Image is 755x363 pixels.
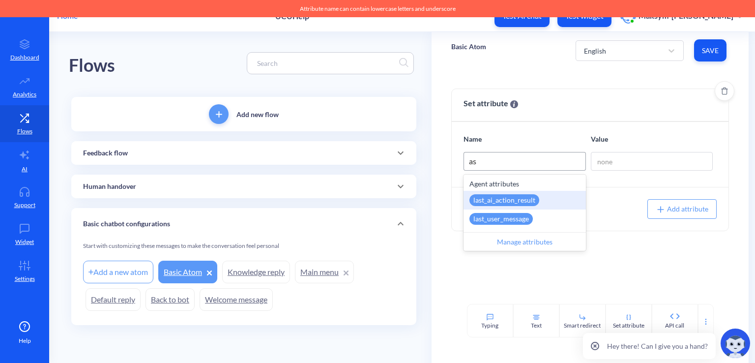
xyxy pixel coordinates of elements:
[71,208,416,240] div: Basic chatbot configurations
[469,213,533,225] div: last_user_message
[591,134,713,144] p: Value
[464,97,518,109] span: Set attribute
[83,181,136,192] p: Human handover
[83,261,153,283] div: Add a new atom
[591,152,713,171] input: none
[464,134,586,144] p: Name
[481,321,498,330] div: Typing
[145,288,195,311] a: Back to bot
[300,5,456,12] span: Attribute name can contain lowercase letters and underscore
[607,341,708,351] p: Hey there! Can I give you a hand?
[158,261,217,283] a: Basic Atom
[531,321,542,330] div: Text
[469,194,539,206] div: last_ai_action_result
[702,46,719,56] span: Save
[464,179,586,189] div: Agent attributes
[665,321,684,330] div: API call
[14,201,35,210] p: Support
[22,165,28,174] p: AI
[564,321,601,330] div: Smart redirect
[83,219,170,229] p: Basic chatbot configurations
[15,274,35,283] p: Settings
[295,261,354,283] a: Main menu
[15,238,34,246] p: Widget
[71,175,416,198] div: Human handover
[451,42,486,52] p: Basic Atom
[10,53,39,62] p: Dashboard
[13,90,36,99] p: Analytics
[656,205,708,213] span: Add attribute
[584,45,606,56] div: English
[69,52,115,80] div: Flows
[209,104,229,124] button: add
[694,39,726,61] button: Save
[83,242,405,258] div: Start with customizing these messages to make the conversation feel personal
[86,288,141,311] a: Default reply
[71,141,416,165] div: Feedback flow
[200,288,273,311] a: Welcome message
[252,58,399,69] input: Search
[715,81,734,101] button: Delete
[464,232,586,251] div: Manage attributes
[236,109,279,120] p: Add new flow
[17,127,32,136] p: Flows
[19,336,31,345] span: Help
[222,261,290,283] a: Knowledge reply
[721,329,750,358] img: copilot-icon.svg
[83,148,128,158] p: Feedback flow
[613,321,644,330] div: Set attribute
